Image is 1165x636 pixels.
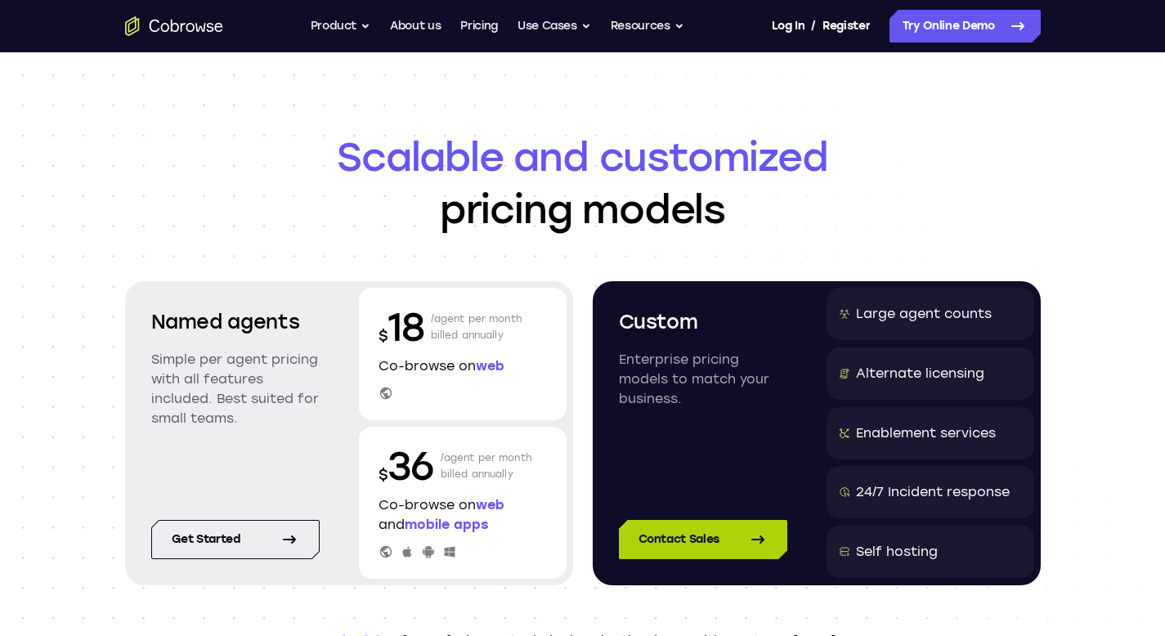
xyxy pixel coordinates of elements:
span: Scalable and customized [125,131,1041,183]
h2: Custom [619,307,787,337]
h2: Named agents [151,307,320,337]
span: mobile apps [405,517,488,532]
span: / [811,16,816,36]
div: Large agent counts [856,304,992,324]
div: 24/7 Incident response [856,482,1010,502]
a: Pricing [460,10,498,43]
h1: pricing models [125,131,1041,235]
p: /agent per month billed annually [441,440,532,492]
p: Co-browse on [379,356,547,376]
span: $ [379,466,388,484]
a: About us [390,10,441,43]
span: web [476,358,504,374]
a: Get started [151,520,320,559]
p: Enterprise pricing models to match your business. [619,350,787,409]
span: $ [379,327,388,345]
p: Simple per agent pricing with all features included. Best suited for small teams. [151,350,320,428]
a: Go to the home page [125,16,223,36]
a: Try Online Demo [889,10,1041,43]
span: web [476,497,504,513]
div: Enablement services [856,423,996,443]
div: Self hosting [856,542,938,562]
button: Product [311,10,371,43]
button: Resources [611,10,684,43]
p: 18 [379,301,424,353]
p: /agent per month billed annually [431,301,522,353]
a: Log In [772,10,804,43]
p: 36 [379,440,434,492]
p: Co-browse on and [379,495,547,535]
div: Alternate licensing [856,364,984,383]
a: Contact Sales [619,520,787,559]
button: Use Cases [518,10,591,43]
a: Register [822,10,870,43]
